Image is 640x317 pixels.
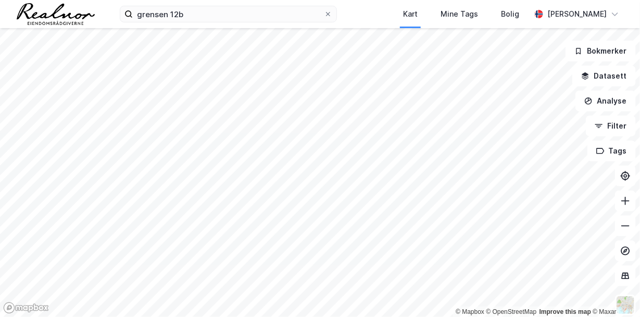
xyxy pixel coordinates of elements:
img: realnor-logo.934646d98de889bb5806.png [17,3,95,25]
button: Tags [587,141,636,161]
div: [PERSON_NAME] [547,8,607,20]
div: Kart [403,8,418,20]
button: Bokmerker [566,41,636,61]
div: Bolig [501,8,519,20]
a: OpenStreetMap [486,308,537,315]
div: Mine Tags [441,8,478,20]
a: Mapbox homepage [3,302,49,314]
input: Søk på adresse, matrikkel, gårdeiere, leietakere eller personer [133,6,324,22]
button: Analyse [575,91,636,111]
button: Datasett [572,66,636,86]
div: Kontrollprogram for chat [588,267,640,317]
a: Improve this map [539,308,591,315]
iframe: Chat Widget [588,267,640,317]
a: Mapbox [456,308,484,315]
button: Filter [586,116,636,136]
